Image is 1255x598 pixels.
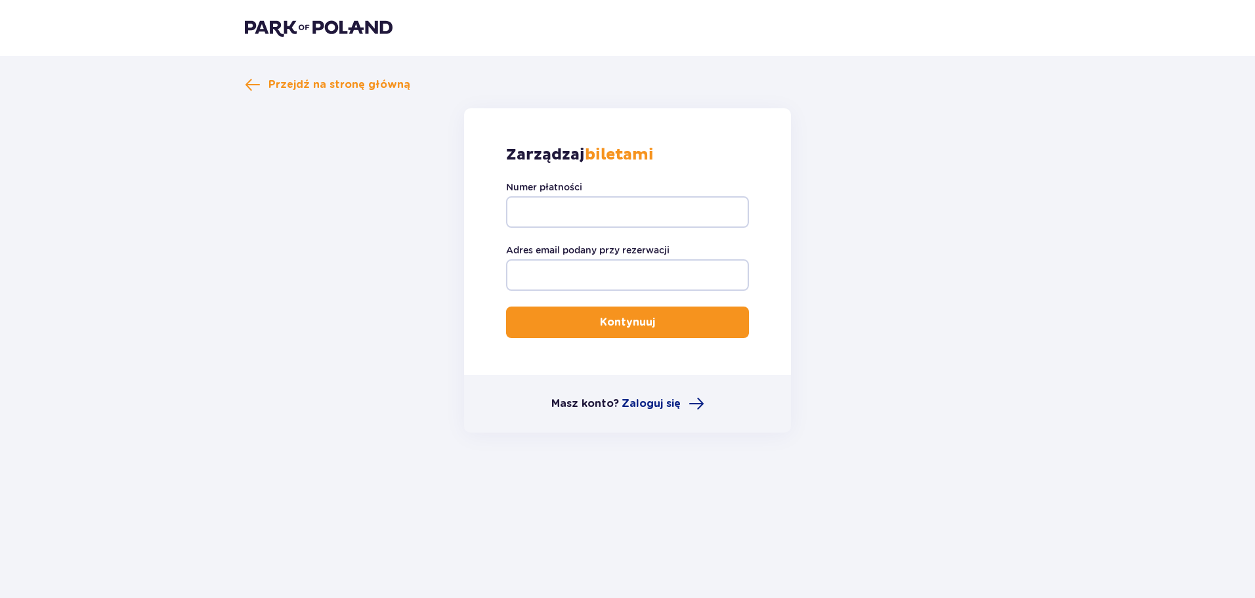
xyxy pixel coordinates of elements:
label: Adres email podany przy rezerwacji [506,244,670,257]
p: Masz konto? [551,396,619,411]
button: Kontynuuj [506,307,749,338]
a: Przejdź na stronę główną [245,77,410,93]
p: Kontynuuj [600,315,655,330]
label: Numer płatności [506,181,582,194]
p: Zarządzaj [506,145,654,165]
span: Przejdź na stronę główną [268,77,410,92]
a: Zaloguj się [622,396,704,412]
strong: biletami [585,145,654,165]
img: Park of Poland logo [245,18,393,37]
span: Zaloguj się [622,396,681,411]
